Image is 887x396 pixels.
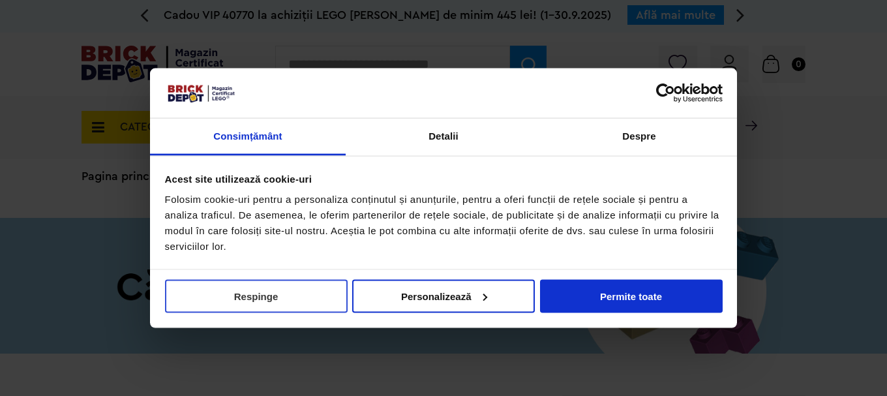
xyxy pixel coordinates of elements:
[609,83,723,102] a: Usercentrics Cookiebot - opens in a new window
[352,279,535,312] button: Personalizează
[165,83,237,104] img: siglă
[540,279,723,312] button: Permite toate
[150,119,346,156] a: Consimțământ
[165,171,723,187] div: Acest site utilizează cookie-uri
[346,119,541,156] a: Detalii
[165,192,723,254] div: Folosim cookie-uri pentru a personaliza conținutul și anunțurile, pentru a oferi funcții de rețel...
[165,279,348,312] button: Respinge
[541,119,737,156] a: Despre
